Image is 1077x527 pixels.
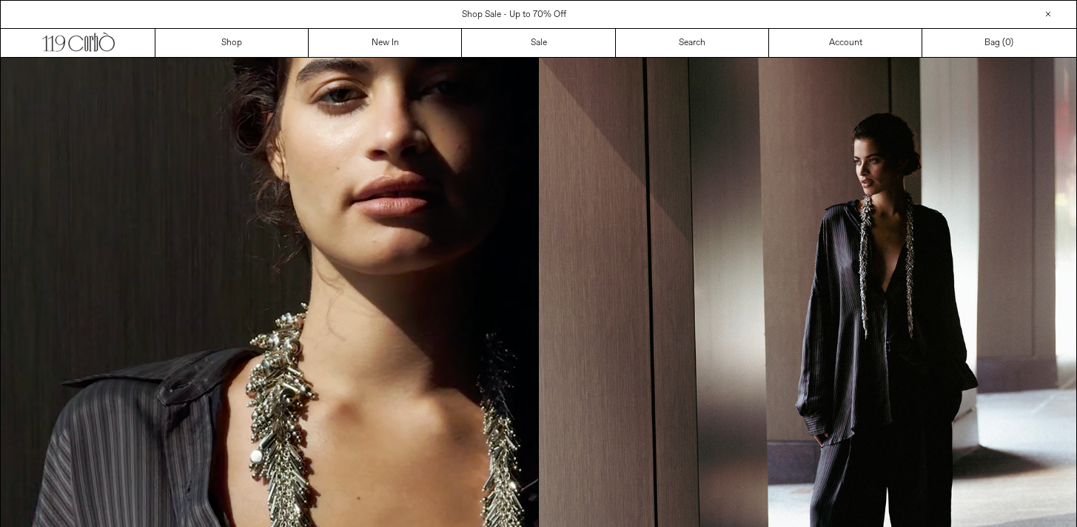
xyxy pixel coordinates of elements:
[769,29,922,57] a: Account
[1005,37,1010,49] span: 0
[922,29,1076,57] a: Bag ()
[309,29,462,57] a: New In
[616,29,769,57] a: Search
[462,9,566,21] a: Shop Sale - Up to 70% Off
[462,29,615,57] a: Sale
[1005,36,1013,50] span: )
[155,29,309,57] a: Shop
